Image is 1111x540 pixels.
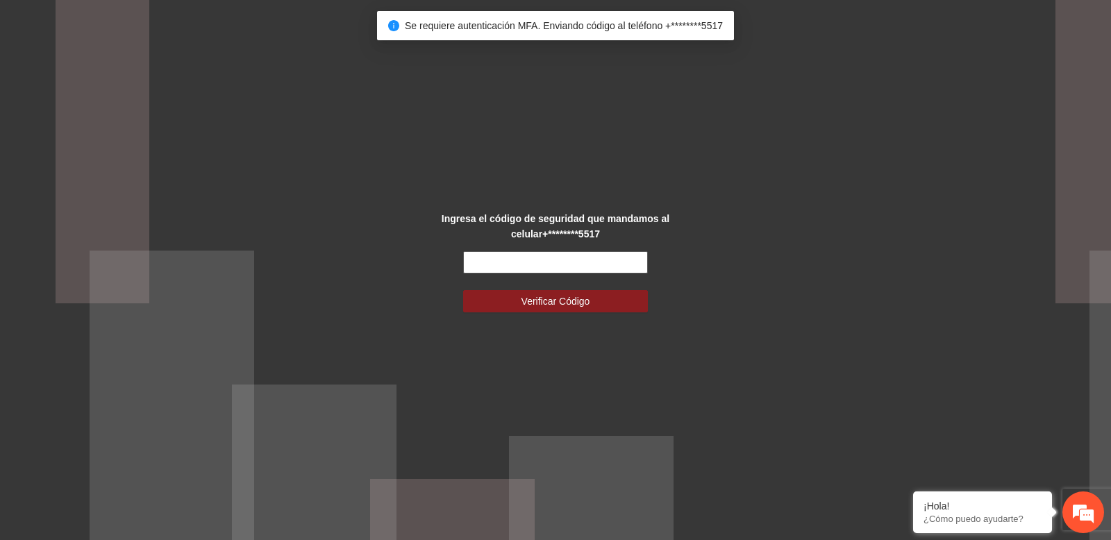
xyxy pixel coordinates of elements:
span: Verificar Código [521,294,590,309]
button: Verificar Código [463,290,649,312]
textarea: Escriba su mensaje y pulse “Intro” [7,379,265,428]
span: info-circle [388,20,399,31]
span: Se requiere autenticación MFA. Enviando código al teléfono +********5517 [405,20,723,31]
strong: Ingresa el código de seguridad que mandamos al celular +********5517 [442,213,669,239]
p: ¿Cómo puedo ayudarte? [924,514,1042,524]
div: Chatee con nosotros ahora [72,71,233,89]
div: Minimizar ventana de chat en vivo [228,7,261,40]
span: Estamos en línea. [81,185,192,326]
div: ¡Hola! [924,500,1042,512]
